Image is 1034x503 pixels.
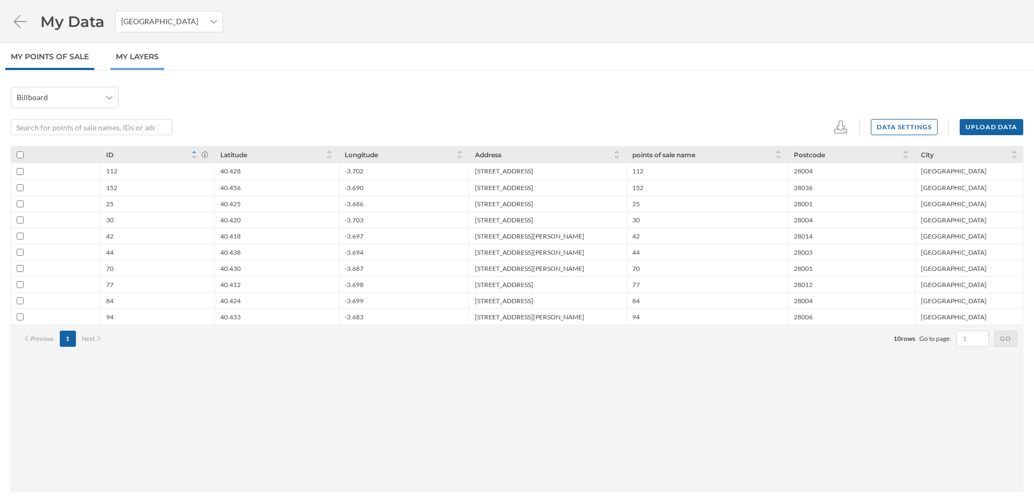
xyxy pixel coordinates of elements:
[632,167,644,175] div: 112
[475,184,533,192] div: [STREET_ADDRESS]
[106,264,114,273] div: 70
[345,216,364,224] div: -3.703
[794,167,813,175] div: 28004
[345,313,364,321] div: -3.683
[632,232,640,240] div: 42
[475,200,533,208] div: [STREET_ADDRESS]
[475,248,584,256] div: [STREET_ADDRESS][PERSON_NAME]
[960,333,986,344] input: 1
[345,167,364,175] div: -3.702
[632,216,640,224] div: 30
[794,184,813,192] div: 28036
[794,297,813,305] div: 28004
[632,297,640,305] div: 84
[794,313,813,321] div: 28006
[106,281,114,289] div: 77
[475,216,533,224] div: [STREET_ADDRESS]
[893,334,901,343] span: 10
[106,167,117,175] div: 112
[921,297,987,305] div: [GEOGRAPHIC_DATA]
[794,281,813,289] div: 28012
[794,232,813,240] div: 28014
[220,200,241,208] div: 40.425
[921,281,987,289] div: [GEOGRAPHIC_DATA]
[345,232,364,240] div: -3.697
[915,334,917,343] span: .
[220,167,241,175] div: 40.428
[106,184,117,192] div: 152
[345,281,364,289] div: -3.698
[921,248,987,256] div: [GEOGRAPHIC_DATA]
[475,281,533,289] div: [STREET_ADDRESS]
[794,151,825,159] span: Postcode
[632,281,640,289] div: 77
[901,334,915,343] span: rows
[794,248,813,256] div: 28003
[921,167,987,175] div: [GEOGRAPHIC_DATA]
[220,232,241,240] div: 40.418
[632,184,644,192] div: 152
[106,216,114,224] div: 30
[220,248,241,256] div: 40.438
[220,281,241,289] div: 40.412
[921,232,987,240] div: [GEOGRAPHIC_DATA]
[632,264,640,273] div: 70
[475,313,584,321] div: [STREET_ADDRESS][PERSON_NAME]
[220,151,247,159] span: Latitude
[921,216,987,224] div: [GEOGRAPHIC_DATA]
[921,313,987,321] div: [GEOGRAPHIC_DATA]
[345,151,378,159] span: Longitude
[475,151,501,159] span: Address
[475,297,533,305] div: [STREET_ADDRESS]
[106,232,114,240] div: 42
[17,92,48,103] span: Billboard
[5,43,94,70] a: My points of sale
[220,297,241,305] div: 40.424
[632,151,695,159] span: points of sale name
[632,200,640,208] div: 25
[345,184,364,192] div: -3.690
[121,16,198,27] span: [GEOGRAPHIC_DATA]
[921,200,987,208] div: [GEOGRAPHIC_DATA]
[345,248,364,256] div: -3.694
[632,313,640,321] div: 94
[40,11,104,32] span: My Data
[106,297,114,305] div: 84
[345,200,364,208] div: -3.686
[632,248,640,256] div: 44
[345,297,364,305] div: -3.699
[345,264,364,273] div: -3.687
[475,232,584,240] div: [STREET_ADDRESS][PERSON_NAME]
[220,313,241,321] div: 40.433
[794,216,813,224] div: 28004
[921,184,987,192] div: [GEOGRAPHIC_DATA]
[220,216,241,224] div: 40.420
[110,43,164,70] a: My Layers
[106,313,114,321] div: 94
[921,151,934,159] span: City
[475,264,584,273] div: [STREET_ADDRESS][PERSON_NAME]
[921,264,987,273] div: [GEOGRAPHIC_DATA]
[220,184,241,192] div: 40.456
[106,248,114,256] div: 44
[794,200,813,208] div: 28001
[22,8,74,17] span: Assistance
[220,264,241,273] div: 40.430
[794,264,813,273] div: 28001
[106,200,114,208] div: 25
[919,334,951,344] span: Go to page:
[106,151,114,159] span: ID
[475,167,533,175] div: [STREET_ADDRESS]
